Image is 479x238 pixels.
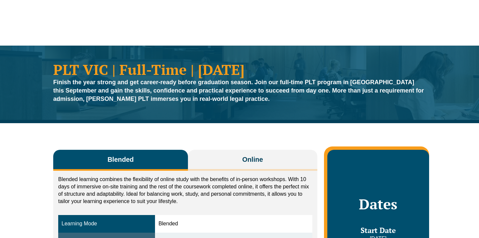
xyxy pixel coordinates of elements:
[62,220,152,228] div: Learning Mode
[158,220,309,228] div: Blended
[58,176,312,205] p: Blended learning combines the flexibility of online study with the benefits of in-person workshop...
[361,225,396,235] span: Start Date
[334,196,422,212] h2: Dates
[53,62,426,77] h1: PLT VIC | Full-Time | [DATE]
[107,155,134,164] span: Blended
[53,79,424,102] strong: Finish the year strong and get career-ready before graduation season. Join our full-time PLT prog...
[242,155,263,164] span: Online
